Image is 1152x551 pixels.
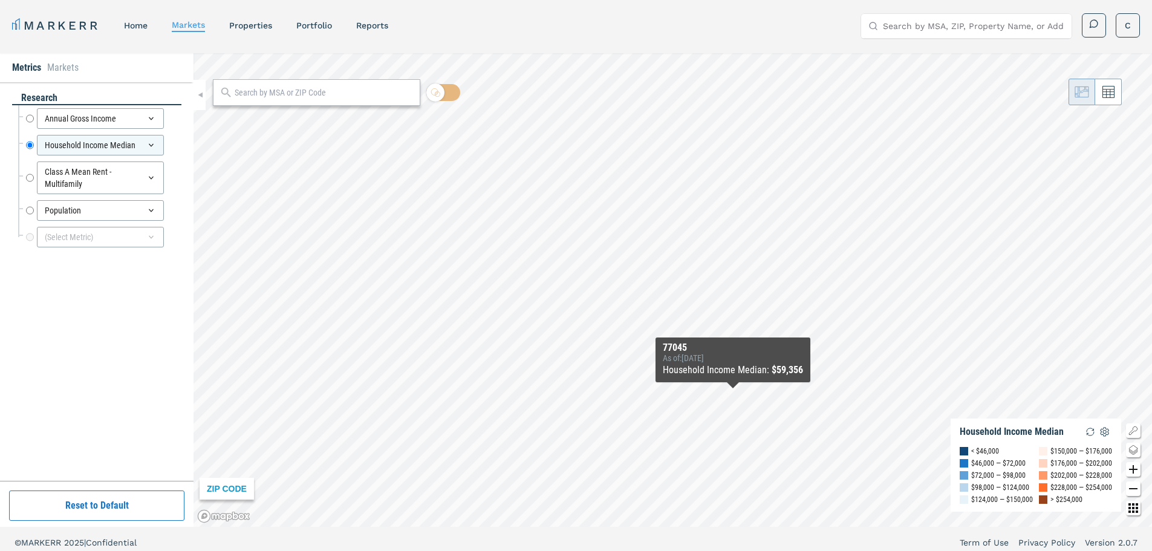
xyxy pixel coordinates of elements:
[296,21,332,30] a: Portfolio
[971,445,999,457] div: < $46,000
[12,91,181,105] div: research
[960,426,1064,438] div: Household Income Median
[1018,536,1075,549] a: Privacy Policy
[37,135,164,155] div: Household Income Median
[1126,443,1141,457] button: Change style map button
[1050,469,1112,481] div: $202,000 — $228,000
[772,364,803,376] b: $59,356
[1126,462,1141,477] button: Zoom in map button
[37,108,164,129] div: Annual Gross Income
[663,342,803,353] div: 77045
[356,21,388,30] a: reports
[124,21,148,30] a: home
[64,538,86,547] span: 2025 |
[971,481,1029,494] div: $98,000 — $124,000
[1126,423,1141,438] button: Show/Hide Legend Map Button
[971,457,1026,469] div: $46,000 — $72,000
[47,60,79,75] li: Markets
[86,538,137,547] span: Confidential
[1083,425,1098,439] img: Reload Legend
[1050,481,1112,494] div: $228,000 — $254,000
[971,494,1033,506] div: $124,000 — $150,000
[37,227,164,247] div: (Select Metric)
[663,342,803,377] div: Map Tooltip Content
[235,86,414,99] input: Search by MSA or ZIP Code
[883,14,1064,38] input: Search by MSA, ZIP, Property Name, or Address
[37,200,164,221] div: Population
[9,491,184,521] button: Reset to Default
[960,536,1009,549] a: Term of Use
[37,161,164,194] div: Class A Mean Rent - Multifamily
[172,20,205,30] a: markets
[200,478,254,500] div: ZIP CODE
[21,538,64,547] span: MARKERR
[1126,481,1141,496] button: Zoom out map button
[1116,13,1140,37] button: C
[971,469,1026,481] div: $72,000 — $98,000
[15,538,21,547] span: ©
[1125,19,1131,31] span: C
[197,509,250,523] a: Mapbox logo
[1050,445,1112,457] div: $150,000 — $176,000
[1085,536,1137,549] a: Version 2.0.7
[1050,457,1112,469] div: $176,000 — $202,000
[12,60,41,75] li: Metrics
[663,353,803,363] div: As of : [DATE]
[1126,501,1141,515] button: Other options map button
[1050,494,1082,506] div: > $254,000
[194,53,1152,527] canvas: Map
[663,363,803,377] div: Household Income Median :
[1098,425,1112,439] img: Settings
[12,17,100,34] a: MARKERR
[229,21,272,30] a: properties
